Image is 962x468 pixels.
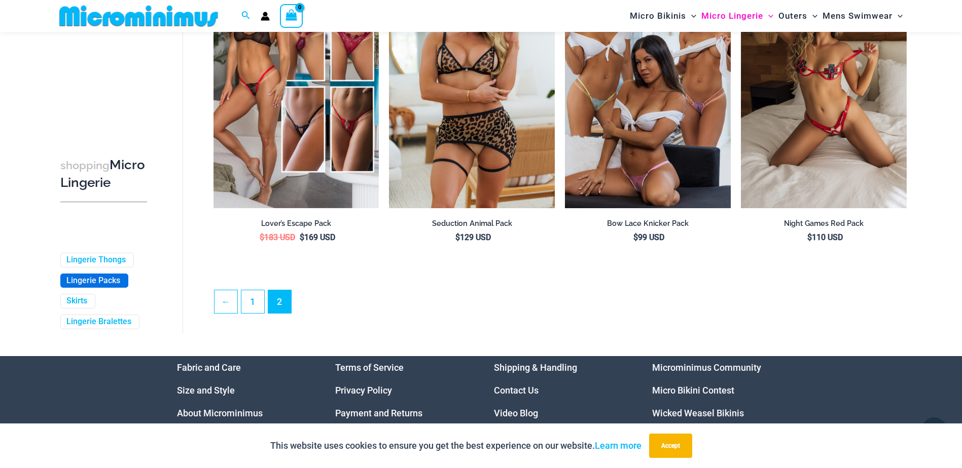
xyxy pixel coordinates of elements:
span: $ [807,232,812,242]
bdi: 183 USD [260,232,295,242]
a: Search icon link [241,10,251,22]
span: $ [300,232,304,242]
a: Lingerie Packs [66,276,120,286]
aside: Footer Widget 4 [652,356,786,424]
h2: Night Games Red Pack [741,219,907,228]
a: Contact Us [494,385,539,396]
span: Menu Toggle [686,3,696,29]
img: MM SHOP LOGO FLAT [55,5,222,27]
a: Payment and Returns [335,408,422,418]
a: Lingerie Thongs [66,255,126,265]
aside: Footer Widget 2 [335,356,469,424]
h2: Bow Lace Knicker Pack [565,219,731,228]
a: ← [215,290,237,313]
nav: Site Navigation [626,2,907,30]
span: shopping [60,159,110,172]
a: Privacy Policy [335,385,392,396]
span: Menu Toggle [893,3,903,29]
a: Shipping & Handling [494,362,577,373]
h2: Seduction Animal Pack [389,219,555,228]
a: Mens SwimwearMenu ToggleMenu Toggle [820,3,905,29]
button: Accept [649,434,692,458]
a: Terms of Service [335,362,404,373]
nav: Menu [177,356,310,424]
a: Night Games Red Pack [741,219,907,232]
span: $ [260,232,264,242]
a: Video Blog [494,408,538,418]
a: Wicked Weasel Bikinis [652,408,744,418]
nav: Menu [494,356,627,424]
bdi: 99 USD [633,232,664,242]
span: Menu Toggle [763,3,773,29]
a: About Microminimus [177,408,263,418]
a: Bow Lace Knicker Pack [565,219,731,232]
a: Fabric and Care [177,362,241,373]
a: Skirts [66,296,87,306]
span: $ [455,232,460,242]
p: This website uses cookies to ensure you get the best experience on our website. [270,438,642,453]
a: Size and Style [177,385,235,396]
a: View Shopping Cart, empty [280,4,303,27]
bdi: 110 USD [807,232,843,242]
a: Micro LingerieMenu ToggleMenu Toggle [699,3,776,29]
a: Learn more [595,440,642,451]
nav: Menu [335,356,469,424]
a: Account icon link [261,12,270,21]
span: Micro Bikinis [630,3,686,29]
a: Page 1 [241,290,264,313]
span: Micro Lingerie [701,3,763,29]
nav: Product Pagination [213,290,907,319]
a: Lingerie Bralettes [66,317,131,327]
span: Menu Toggle [807,3,817,29]
a: Micro BikinisMenu ToggleMenu Toggle [627,3,699,29]
bdi: 169 USD [300,232,335,242]
a: Micro Bikini Contest [652,385,734,396]
a: Lover’s Escape Pack [213,219,379,232]
a: OutersMenu ToggleMenu Toggle [776,3,820,29]
aside: Footer Widget 3 [494,356,627,424]
nav: Menu [652,356,786,424]
aside: Footer Widget 1 [177,356,310,424]
bdi: 129 USD [455,232,491,242]
span: Outers [778,3,807,29]
span: Mens Swimwear [823,3,893,29]
a: Microminimus Community [652,362,761,373]
a: Seduction Animal Pack [389,219,555,232]
span: Page 2 [268,290,291,313]
h2: Lover’s Escape Pack [213,219,379,228]
h3: Micro Lingerie [60,157,147,191]
span: $ [633,232,638,242]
